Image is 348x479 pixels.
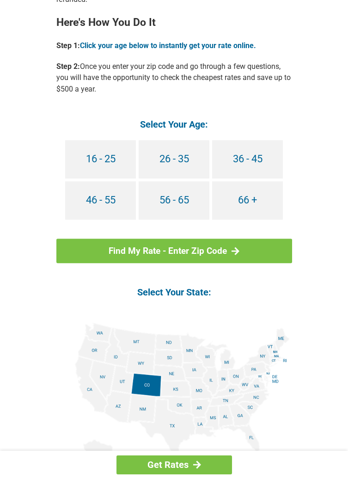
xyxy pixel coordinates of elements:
[212,181,283,220] a: 66 +
[80,41,256,50] a: Click your age below to instantly get your rate online.
[56,286,292,298] h4: Select Your State:
[56,239,292,264] a: Find My Rate - Enter Zip Code
[65,140,136,178] a: 16 - 25
[56,61,292,96] p: Once you enter your zip code and go through a few questions, you will have the opportunity to che...
[56,62,80,71] b: Step 2:
[56,118,292,130] h4: Select Your Age:
[56,41,80,50] b: Step 1:
[139,140,209,178] a: 26 - 35
[65,181,136,220] a: 46 - 55
[56,17,292,29] h2: Here's How You Do It
[116,455,232,474] a: Get Rates
[212,140,283,178] a: 36 - 45
[139,181,209,220] a: 56 - 65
